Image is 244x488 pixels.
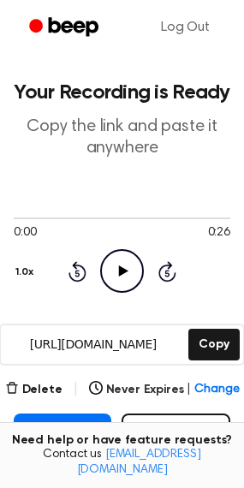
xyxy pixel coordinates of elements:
button: Never Expires|Change [89,381,240,399]
button: Delete [5,381,62,399]
a: Beep [17,11,114,45]
a: [EMAIL_ADDRESS][DOMAIN_NAME] [77,449,201,476]
span: 0:26 [208,224,230,242]
h1: Your Recording is Ready [14,82,230,103]
button: 1.0x [14,258,39,287]
button: Record [122,414,230,458]
span: | [73,379,79,400]
button: Copy [188,329,239,360]
span: 0:00 [14,224,36,242]
p: Copy the link and paste it anywhere [14,116,230,159]
span: | [187,381,191,399]
a: Log Out [144,7,227,48]
span: Contact us [10,448,234,478]
span: Change [194,381,239,399]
